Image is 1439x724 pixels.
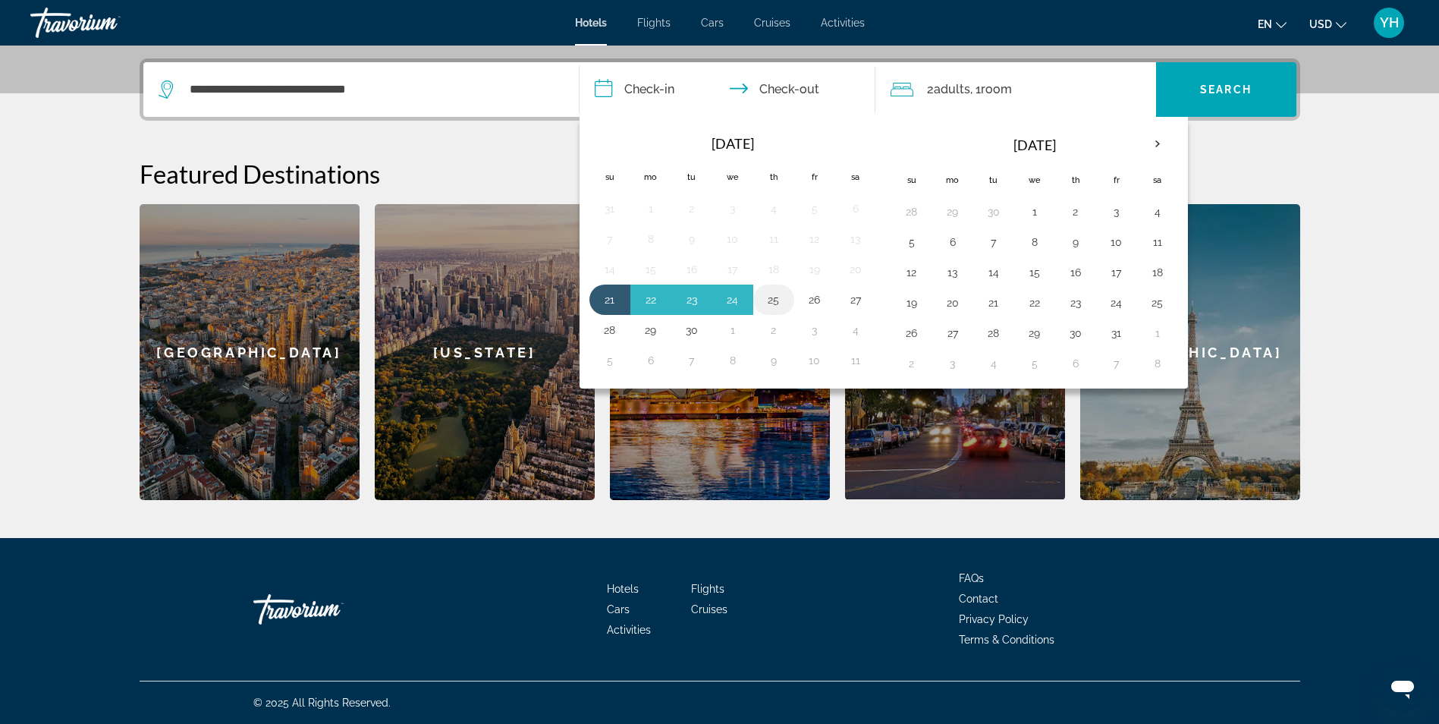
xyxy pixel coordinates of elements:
a: [GEOGRAPHIC_DATA] [140,204,360,500]
button: Day 20 [941,292,965,313]
button: Day 3 [941,353,965,374]
button: Day 17 [1104,262,1129,283]
span: Cruises [754,17,790,29]
span: YH [1380,15,1399,30]
button: Day 21 [598,289,622,310]
span: Room [981,82,1012,96]
button: Day 8 [721,350,745,371]
button: Day 6 [639,350,663,371]
button: Day 1 [639,198,663,219]
button: Day 11 [762,228,786,250]
button: Day 28 [982,323,1006,344]
div: [GEOGRAPHIC_DATA] [1080,204,1300,500]
span: USD [1309,18,1332,30]
button: Day 14 [598,259,622,280]
button: Check in and out dates [580,62,875,117]
span: 2 [927,79,970,100]
button: Day 12 [803,228,827,250]
button: Day 8 [1145,353,1170,374]
th: [DATE] [630,127,835,160]
button: Day 22 [1023,292,1047,313]
a: Activities [821,17,865,29]
div: Search widget [143,62,1296,117]
button: Day 30 [1064,323,1088,344]
button: Day 19 [803,259,827,280]
button: Day 3 [721,198,745,219]
button: Day 18 [1145,262,1170,283]
button: Day 5 [1023,353,1047,374]
button: Day 2 [680,198,704,219]
button: Day 9 [680,228,704,250]
button: Day 10 [1104,231,1129,253]
button: Day 7 [982,231,1006,253]
button: Day 23 [1064,292,1088,313]
button: Day 2 [900,353,924,374]
a: [US_STATE] [375,204,595,500]
span: Terms & Conditions [959,634,1054,646]
button: Day 4 [1145,201,1170,222]
button: Day 11 [844,350,868,371]
a: Travorium [30,3,182,42]
button: Day 3 [803,320,827,341]
iframe: Button to launch messaging window [1378,663,1427,712]
span: Cruises [691,603,727,615]
button: Day 13 [844,228,868,250]
button: Day 25 [1145,292,1170,313]
button: Day 10 [721,228,745,250]
a: FAQs [959,572,984,584]
button: Day 20 [844,259,868,280]
a: Cars [607,603,630,615]
a: Contact [959,593,998,605]
span: Hotels [575,17,607,29]
button: Day 1 [1145,323,1170,344]
button: Day 14 [982,262,1006,283]
button: Day 7 [680,350,704,371]
a: Activities [607,624,651,636]
button: Day 3 [1104,201,1129,222]
a: Hotels [607,583,639,595]
button: User Menu [1369,7,1409,39]
button: Day 22 [639,289,663,310]
button: Day 16 [680,259,704,280]
span: Adults [934,82,970,96]
button: Change language [1258,13,1287,35]
button: Day 6 [941,231,965,253]
button: Next month [1137,127,1178,162]
button: Day 4 [762,198,786,219]
button: Day 21 [982,292,1006,313]
button: Day 15 [639,259,663,280]
button: Day 15 [1023,262,1047,283]
button: Day 8 [1023,231,1047,253]
button: Day 31 [1104,323,1129,344]
span: © 2025 All Rights Reserved. [253,697,391,709]
span: en [1258,18,1272,30]
button: Day 11 [1145,231,1170,253]
button: Day 2 [1064,201,1088,222]
button: Day 29 [941,201,965,222]
button: Day 9 [1064,231,1088,253]
a: Flights [691,583,724,595]
button: Day 5 [598,350,622,371]
a: Cars [701,17,724,29]
th: [DATE] [932,127,1137,163]
button: Day 12 [900,262,924,283]
button: Day 24 [1104,292,1129,313]
button: Day 17 [721,259,745,280]
button: Day 23 [680,289,704,310]
button: Day 31 [598,198,622,219]
button: Day 27 [941,323,965,344]
button: Day 5 [900,231,924,253]
button: Day 7 [598,228,622,250]
a: Privacy Policy [959,613,1029,625]
button: Day 26 [900,323,924,344]
button: Travelers: 2 adults, 0 children [875,62,1156,117]
button: Day 28 [900,201,924,222]
button: Day 10 [803,350,827,371]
